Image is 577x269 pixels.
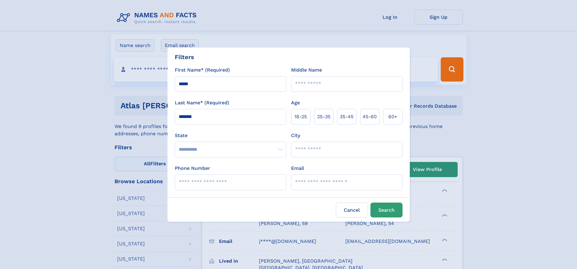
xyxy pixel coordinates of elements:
label: Phone Number [175,165,210,172]
label: City [291,132,300,139]
span: 18‑25 [294,113,307,120]
label: First Name* (Required) [175,66,230,74]
button: Search [370,203,403,217]
label: Email [291,165,304,172]
span: 45‑60 [363,113,377,120]
div: Filters [175,52,194,62]
span: 60+ [388,113,397,120]
label: State [175,132,286,139]
span: 25‑35 [317,113,330,120]
label: Middle Name [291,66,322,74]
label: Age [291,99,300,106]
label: Cancel [336,203,368,217]
span: 35‑45 [340,113,353,120]
label: Last Name* (Required) [175,99,229,106]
